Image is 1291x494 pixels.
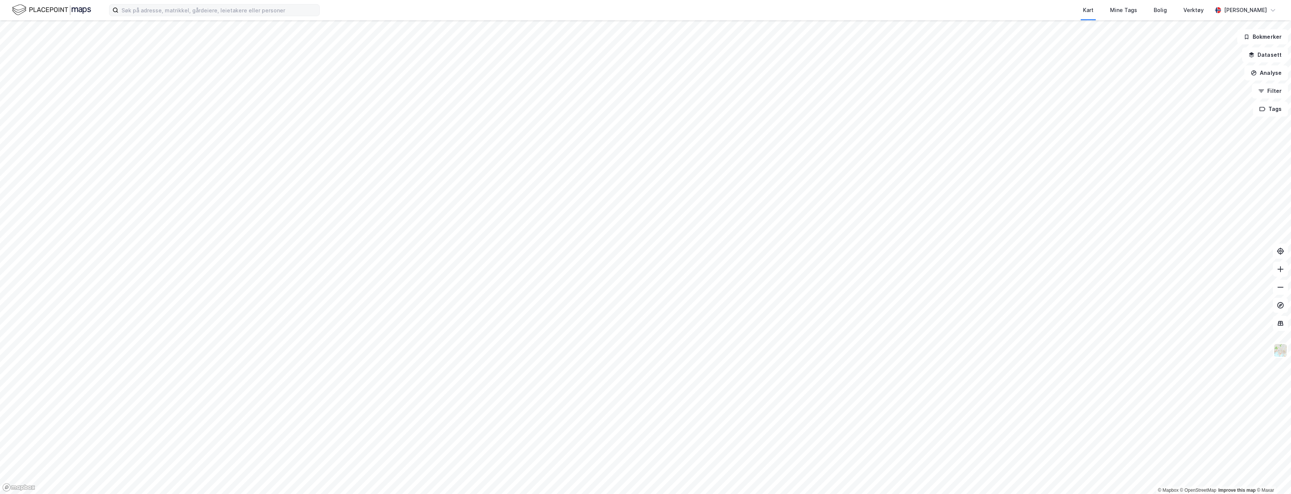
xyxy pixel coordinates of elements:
[1183,6,1204,15] div: Verktøy
[1253,458,1291,494] div: Kontrollprogram for chat
[1083,6,1094,15] div: Kart
[1253,458,1291,494] iframe: Chat Widget
[1224,6,1267,15] div: [PERSON_NAME]
[12,3,91,17] img: logo.f888ab2527a4732fd821a326f86c7f29.svg
[1110,6,1137,15] div: Mine Tags
[118,5,319,16] input: Søk på adresse, matrikkel, gårdeiere, leietakere eller personer
[1154,6,1167,15] div: Bolig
